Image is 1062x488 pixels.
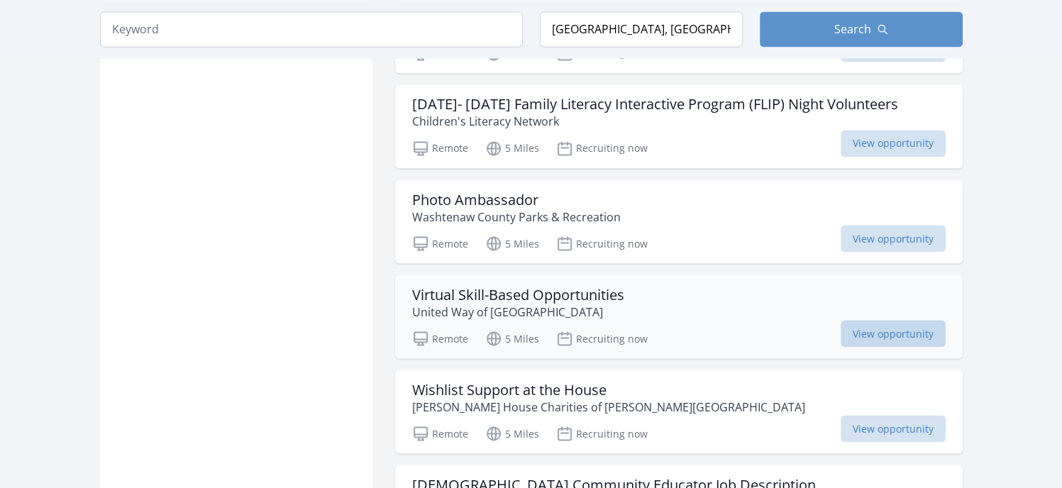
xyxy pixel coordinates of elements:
p: [PERSON_NAME] House Charities of [PERSON_NAME][GEOGRAPHIC_DATA] [412,398,805,415]
button: Search [760,11,963,47]
span: Search [834,21,871,38]
a: Virtual Skill-Based Opportunities United Way of [GEOGRAPHIC_DATA] Remote 5 Miles Recruiting now V... [395,274,963,358]
p: Children's Literacy Network [412,113,898,130]
p: Recruiting now [556,330,648,347]
p: 5 Miles [485,330,539,347]
p: 5 Miles [485,425,539,442]
p: Recruiting now [556,140,648,157]
h3: Wishlist Support at the House [412,381,805,398]
span: View opportunity [841,130,946,157]
span: View opportunity [841,225,946,252]
a: Photo Ambassador Washtenaw County Parks & Recreation Remote 5 Miles Recruiting now View opportunity [395,179,963,263]
p: Recruiting now [556,425,648,442]
input: Keyword [100,11,523,47]
h3: [DATE]- [DATE] Family Literacy Interactive Program (FLIP) Night Volunteers [412,96,898,113]
p: Remote [412,235,468,252]
a: Wishlist Support at the House [PERSON_NAME] House Charities of [PERSON_NAME][GEOGRAPHIC_DATA] Rem... [395,370,963,453]
input: Location [540,11,743,47]
a: [DATE]- [DATE] Family Literacy Interactive Program (FLIP) Night Volunteers Children's Literacy Ne... [395,84,963,168]
p: 5 Miles [485,235,539,252]
p: United Way of [GEOGRAPHIC_DATA] [412,303,624,320]
p: Washtenaw County Parks & Recreation [412,208,621,225]
p: Recruiting now [556,235,648,252]
span: View opportunity [841,320,946,347]
h3: Photo Ambassador [412,191,621,208]
p: Remote [412,425,468,442]
p: Remote [412,330,468,347]
span: View opportunity [841,415,946,442]
h3: Virtual Skill-Based Opportunities [412,286,624,303]
p: Remote [412,140,468,157]
p: 5 Miles [485,140,539,157]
